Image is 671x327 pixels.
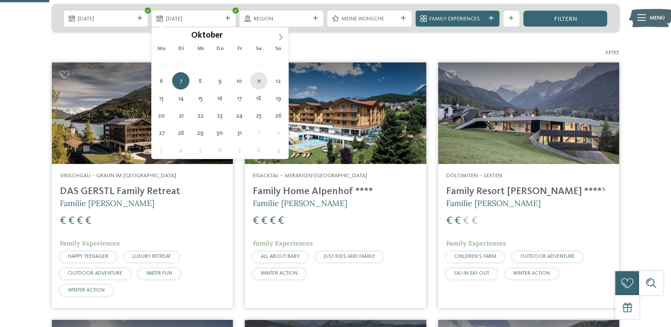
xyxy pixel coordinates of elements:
span: Oktober 30, 2025 [211,124,228,141]
span: So [269,46,288,52]
span: SKI-IN SKI-OUT [454,271,489,276]
span: November 1, 2025 [250,124,267,141]
span: € [68,216,75,226]
span: Oktober 16, 2025 [211,90,228,107]
span: Mi [191,46,210,52]
span: Family Experiences [253,239,313,247]
span: WINTER ACTION [68,288,105,293]
span: November 6, 2025 [211,141,228,159]
span: / [611,48,613,56]
span: Oktober 25, 2025 [250,107,267,124]
span: € [463,216,469,226]
span: HAPPY TEENAGER [68,254,108,259]
h4: Family Home Alpenhof **** [253,186,418,198]
span: November 7, 2025 [231,141,248,159]
img: Family Home Alpenhof **** [245,62,426,164]
a: Familienhotels gesucht? Hier findet ihr die besten! Dolomiten – Sexten Family Resort [PERSON_NAME... [438,62,619,308]
input: Year [222,31,251,40]
span: Oktober 10, 2025 [231,72,248,90]
span: Family Experiences [429,15,485,23]
span: November 8, 2025 [250,141,267,159]
span: € [270,216,276,226]
span: 27 [613,48,619,56]
span: WATER FUN [146,271,172,276]
span: Oktober 1, 2025 [192,55,209,72]
span: € [261,216,267,226]
img: Familienhotels gesucht? Hier findet ihr die besten! [52,62,233,164]
span: Oktober 12, 2025 [270,72,287,90]
a: Familienhotels gesucht? Hier findet ihr die besten! Eisacktal – Meransen-[GEOGRAPHIC_DATA] Family... [245,62,426,308]
span: Oktober 28, 2025 [172,124,189,141]
span: WINTER ACTION [513,271,550,276]
a: Familienhotels gesucht? Hier findet ihr die besten! NEW [DATE] Vinschgau – Graun im [GEOGRAPHIC_D... [52,62,233,308]
span: November 3, 2025 [153,141,170,159]
span: Oktober 21, 2025 [172,107,189,124]
span: Oktober 17, 2025 [231,90,248,107]
span: OUTDOOR ADVENTURE [68,271,122,276]
span: Oktober 15, 2025 [192,90,209,107]
span: [DATE] [166,15,222,23]
span: 27 [605,48,611,56]
span: Di [171,46,191,52]
span: Eisacktal – Meransen-[GEOGRAPHIC_DATA] [253,173,367,179]
span: Oktober 13, 2025 [153,90,170,107]
span: Oktober 3, 2025 [231,55,248,72]
span: November 5, 2025 [192,141,209,159]
span: Oktober 8, 2025 [192,72,209,90]
span: filtern [553,16,577,22]
span: Mo [152,46,171,52]
span: Familie [PERSON_NAME] [253,198,347,208]
span: WINTER ACTION [261,271,298,276]
span: Vinschgau – Graun im [GEOGRAPHIC_DATA] [60,173,176,179]
span: Oktober 23, 2025 [211,107,228,124]
h4: DAS GERSTL Family Retreat [60,186,225,198]
span: Family Experiences [60,239,120,247]
span: Oktober 26, 2025 [270,107,287,124]
span: Region [254,15,310,23]
span: € [471,216,478,226]
span: Oktober 24, 2025 [231,107,248,124]
span: Oktober 19, 2025 [270,90,287,107]
span: € [85,216,91,226]
span: Fr [230,46,249,52]
span: Meine Wünsche [341,15,397,23]
span: November 9, 2025 [270,141,287,159]
span: November 2, 2025 [270,124,287,141]
span: Family Experiences [446,239,506,247]
span: Oktober 2, 2025 [211,55,228,72]
span: Oktober 18, 2025 [250,90,267,107]
span: Oktober 6, 2025 [153,72,170,90]
span: Dolomiten – Sexten [446,173,502,179]
span: € [455,216,461,226]
span: € [60,216,66,226]
span: September 30, 2025 [172,55,189,72]
span: Sa [249,46,269,52]
span: € [253,216,259,226]
span: ALL ABOUT BABY [261,254,300,259]
span: CHILDREN’S FARM [454,254,496,259]
span: € [278,216,284,226]
span: Oktober 9, 2025 [211,72,228,90]
span: Oktober 7, 2025 [172,72,189,90]
span: Oktober 27, 2025 [153,124,170,141]
span: Do [210,46,230,52]
img: Family Resort Rainer ****ˢ [438,62,619,164]
span: Oktober 5, 2025 [270,55,287,72]
span: Oktober 11, 2025 [250,72,267,90]
span: Oktober 14, 2025 [172,90,189,107]
span: JUST KIDS AND FAMILY [324,254,375,259]
span: Oktober [191,32,222,40]
span: Familie [PERSON_NAME] [446,198,541,208]
span: LUXURY RETREAT [132,254,171,259]
span: Familie [PERSON_NAME] [60,198,154,208]
span: Oktober 31, 2025 [231,124,248,141]
span: Oktober 20, 2025 [153,107,170,124]
span: Oktober 4, 2025 [250,55,267,72]
span: [DATE] [78,15,133,23]
span: OUTDOOR ADVENTURE [520,254,575,259]
span: € [77,216,83,226]
h4: Family Resort [PERSON_NAME] ****ˢ [446,186,611,198]
span: Oktober 22, 2025 [192,107,209,124]
span: September 29, 2025 [153,55,170,72]
span: € [446,216,452,226]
